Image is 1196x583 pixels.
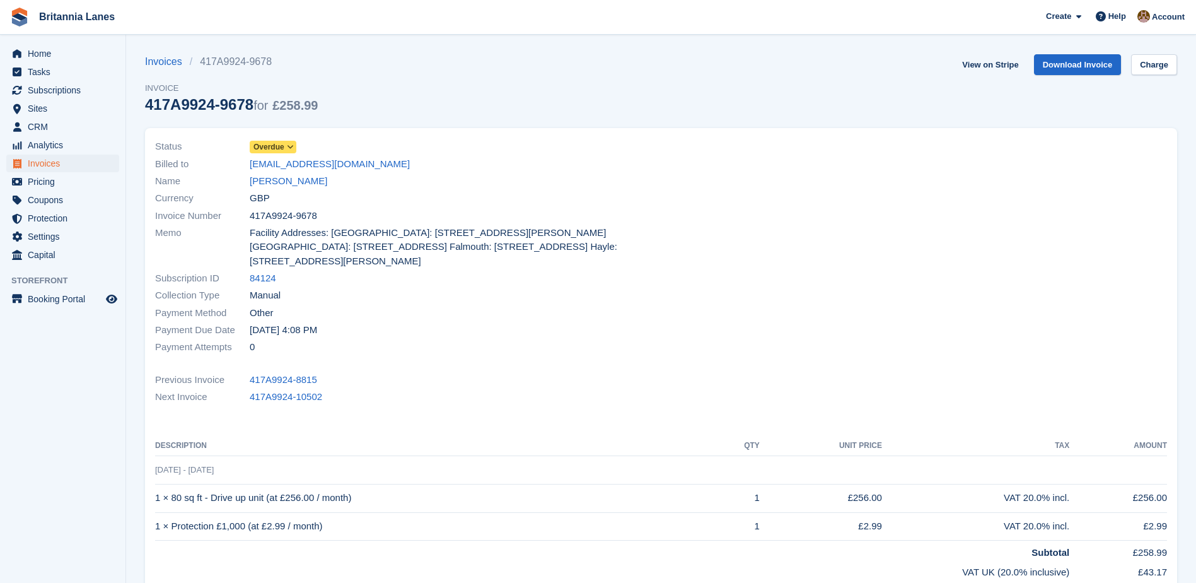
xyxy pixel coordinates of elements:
a: menu [6,136,119,154]
span: Collection Type [155,288,250,303]
a: Overdue [250,139,296,154]
a: Download Invoice [1034,54,1122,75]
td: £258.99 [1069,541,1167,560]
a: 417A9924-8815 [250,373,317,387]
span: Payment Due Date [155,323,250,338]
a: menu [6,173,119,191]
span: Billed to [155,157,250,172]
th: QTY [715,436,759,456]
span: Help [1108,10,1126,23]
a: [PERSON_NAME] [250,174,327,189]
span: Home [28,45,103,62]
span: Payment Attempts [155,340,250,355]
img: Admin [1137,10,1150,23]
a: menu [6,118,119,136]
span: Create [1046,10,1071,23]
span: Next Invoice [155,390,250,404]
span: Capital [28,246,103,264]
div: VAT 20.0% incl. [882,491,1069,505]
td: 1 [715,512,759,541]
td: 1 × 80 sq ft - Drive up unit (at £256.00 / month) [155,484,715,512]
span: Analytics [28,136,103,154]
span: Invoices [28,155,103,172]
a: menu [6,209,119,227]
span: Other [250,306,274,321]
span: Facility Addresses: [GEOGRAPHIC_DATA]: [STREET_ADDRESS][PERSON_NAME] [GEOGRAPHIC_DATA]: [STREET_A... [250,226,654,269]
th: Unit Price [760,436,882,456]
span: Invoice [145,82,318,95]
th: Tax [882,436,1069,456]
a: menu [6,155,119,172]
td: 1 × Protection £1,000 (at £2.99 / month) [155,512,715,541]
span: Overdue [253,141,284,153]
span: for [253,98,268,112]
span: Protection [28,209,103,227]
span: Subscription ID [155,271,250,286]
td: £256.00 [760,484,882,512]
span: Tasks [28,63,103,81]
div: VAT 20.0% incl. [882,519,1069,534]
a: menu [6,191,119,209]
span: Coupons [28,191,103,209]
span: 417A9924-9678 [250,209,317,223]
td: £2.99 [760,512,882,541]
span: Previous Invoice [155,373,250,387]
span: Memo [155,226,250,269]
span: Sites [28,100,103,117]
span: Currency [155,191,250,206]
a: menu [6,81,119,99]
span: Payment Method [155,306,250,321]
a: Invoices [145,54,190,69]
span: GBP [250,191,270,206]
span: [DATE] - [DATE] [155,465,214,474]
td: £43.17 [1069,560,1167,580]
a: menu [6,100,119,117]
a: 417A9924-10502 [250,390,322,404]
time: 2025-07-02 15:08:41 UTC [250,323,317,338]
span: £258.99 [272,98,318,112]
nav: breadcrumbs [145,54,318,69]
a: menu [6,45,119,62]
span: Booking Portal [28,290,103,308]
span: Status [155,139,250,154]
span: Account [1152,11,1185,23]
span: Settings [28,228,103,245]
span: Name [155,174,250,189]
span: CRM [28,118,103,136]
strong: Subtotal [1031,547,1069,558]
span: Storefront [11,274,125,287]
td: VAT UK (20.0% inclusive) [155,560,1069,580]
a: 84124 [250,271,276,286]
span: Invoice Number [155,209,250,223]
span: Manual [250,288,281,303]
a: menu [6,246,119,264]
a: Britannia Lanes [34,6,120,27]
img: stora-icon-8386f47178a22dfd0bd8f6a31ec36ba5ce8667c1dd55bd0f319d3a0aa187defe.svg [10,8,29,26]
th: Description [155,436,715,456]
a: menu [6,63,119,81]
td: £256.00 [1069,484,1167,512]
td: 1 [715,484,759,512]
a: menu [6,228,119,245]
div: 417A9924-9678 [145,96,318,113]
a: menu [6,290,119,308]
td: £2.99 [1069,512,1167,541]
a: Preview store [104,291,119,307]
th: Amount [1069,436,1167,456]
a: Charge [1131,54,1177,75]
span: Pricing [28,173,103,191]
span: Subscriptions [28,81,103,99]
a: View on Stripe [957,54,1023,75]
span: 0 [250,340,255,355]
a: [EMAIL_ADDRESS][DOMAIN_NAME] [250,157,410,172]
